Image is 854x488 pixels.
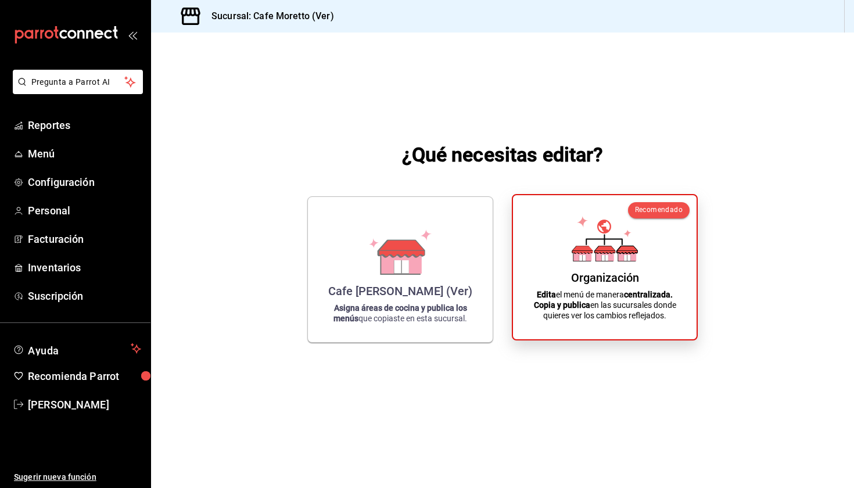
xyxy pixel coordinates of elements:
[8,84,143,96] a: Pregunta a Parrot AI
[624,290,673,299] strong: centralizada.
[28,368,141,384] span: Recomienda Parrot
[527,289,683,321] p: el menú de manera en las sucursales donde quieres ver los cambios reflejados.
[28,146,141,162] span: Menú
[28,174,141,190] span: Configuración
[571,271,639,285] div: Organización
[28,117,141,133] span: Reportes
[28,231,141,247] span: Facturación
[402,141,604,168] h1: ¿Qué necesitas editar?
[28,260,141,275] span: Inventarios
[28,342,126,356] span: Ayuda
[28,397,141,412] span: [PERSON_NAME]
[328,284,472,298] div: Cafe [PERSON_NAME] (Ver)
[322,303,479,324] p: que copiaste en esta sucursal.
[534,300,590,310] strong: Copia y publica
[537,290,556,299] strong: Edita
[333,303,467,323] strong: Asigna áreas de cocina y publica los menús
[28,288,141,304] span: Suscripción
[14,471,141,483] span: Sugerir nueva función
[202,9,334,23] h3: Sucursal: Cafe Moretto (Ver)
[31,76,125,88] span: Pregunta a Parrot AI
[13,70,143,94] button: Pregunta a Parrot AI
[128,30,137,40] button: open_drawer_menu
[28,203,141,218] span: Personal
[635,206,683,214] span: Recomendado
